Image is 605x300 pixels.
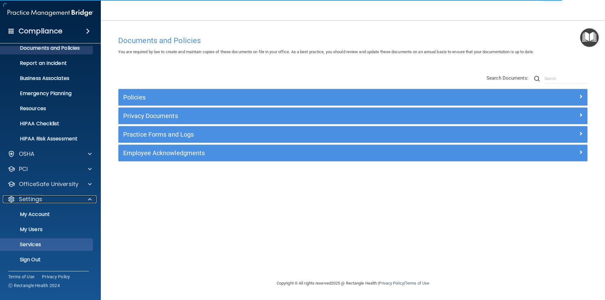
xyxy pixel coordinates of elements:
[19,27,62,36] h4: Compliance
[118,49,534,54] span: You are required by law to create and maintain copies of these documents on file in your office. ...
[19,195,42,203] p: Settings
[8,274,34,280] a: Terms of Use
[19,180,78,188] p: OfficeSafe University
[4,60,90,66] p: Report an Incident
[8,165,92,173] a: PCI
[405,281,429,286] a: Terms of Use
[4,121,90,127] p: HIPAA Checklist
[4,211,90,218] p: My Account
[4,136,90,142] p: HIPAA Risk Assessment
[4,241,90,248] p: Services
[123,111,583,121] a: Privacy Documents
[544,74,588,83] input: Search
[8,282,60,289] span: Ⓒ Rectangle Health 2024
[123,112,465,119] h5: Privacy Documents
[4,75,90,82] p: Business Associates
[496,255,597,280] iframe: Drift Widget Chat Controller
[8,150,92,158] a: OSHA
[8,180,92,188] a: OfficeSafe University
[4,257,90,263] p: Sign Out
[4,105,90,112] p: Resources
[42,274,70,280] a: Privacy Policy
[123,148,583,158] a: Employee Acknowledgments
[123,131,465,138] h5: Practice Forms and Logs
[123,94,465,101] h5: Policies
[19,150,35,158] p: OSHA
[8,7,93,19] img: PMB logo
[123,129,583,139] a: Practice Forms and Logs
[4,90,90,97] p: Emergency Planning
[8,195,92,203] a: Settings
[123,150,465,156] h5: Employee Acknowledgments
[123,92,583,102] a: Policies
[534,76,540,82] img: ic-search.3b580494.png
[238,273,468,293] div: Copyright © All rights reserved 2025 @ Rectangle Health | |
[118,37,588,45] h4: Documents and Policies
[580,28,599,47] button: Open Resource Center
[4,226,90,233] p: My Users
[379,281,404,286] a: Privacy Policy
[487,75,528,81] span: Search Documents:
[4,45,90,51] p: Documents and Policies
[19,165,28,173] p: PCI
